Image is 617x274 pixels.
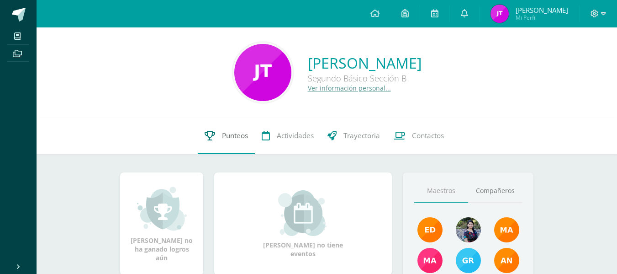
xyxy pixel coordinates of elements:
a: Punteos [198,118,255,154]
a: Contactos [387,118,451,154]
img: b7ce7144501556953be3fc0a459761b8.png [456,248,481,273]
a: Trayectoria [321,118,387,154]
a: [PERSON_NAME] [308,53,422,73]
a: Ver información personal... [308,84,391,92]
div: Segundo Básico Sección B [308,73,422,84]
a: Compañeros [468,179,522,203]
div: [PERSON_NAME] no ha ganado logros aún [129,186,194,262]
span: Contactos [412,131,444,140]
a: Maestros [414,179,468,203]
img: a348d660b2b29c2c864a8732de45c20a.png [494,248,519,273]
div: [PERSON_NAME] no tiene eventos [258,190,349,258]
a: Actividades [255,118,321,154]
img: 7766054b1332a6085c7723d22614d631.png [417,248,443,273]
span: Actividades [277,131,314,140]
span: Trayectoria [343,131,380,140]
img: 9b17679b4520195df407efdfd7b84603.png [456,217,481,242]
img: 81c49926352c5a5307e36361f2b671cc.png [234,44,291,101]
img: event_small.png [278,190,328,236]
img: 12c8e9fd370cddd27b8f04261aae6b27.png [490,5,509,23]
span: Mi Perfil [516,14,568,21]
img: 560278503d4ca08c21e9c7cd40ba0529.png [494,217,519,242]
img: f40e456500941b1b33f0807dd74ea5cf.png [417,217,443,242]
img: achievement_small.png [137,186,187,231]
span: [PERSON_NAME] [516,5,568,15]
span: Punteos [222,131,248,140]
